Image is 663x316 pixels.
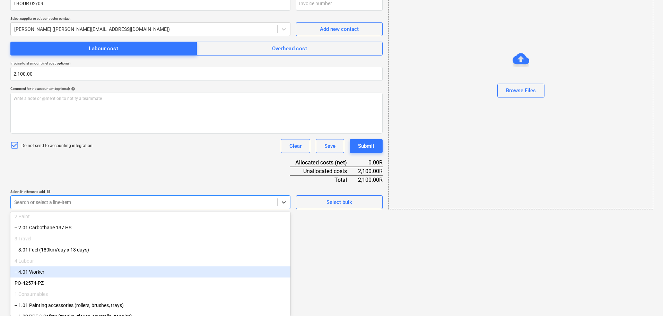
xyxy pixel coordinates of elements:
div: Select bulk [326,198,352,207]
div: 4 Labour [10,255,290,266]
div: 0.00R [358,159,383,167]
div: 3 Travel [10,233,290,244]
div: Labour cost [89,44,118,53]
div: -- 2.01 Carbothane 137 HS [10,222,290,233]
div: PO-42574-PZ [10,277,290,289]
button: Add new contact [296,22,383,36]
div: 2,100.00R [358,167,383,176]
div: Add new contact [320,25,359,34]
p: Select supplier or subcontractor contact [10,16,290,22]
div: Save [324,142,335,151]
button: Select bulk [296,195,383,209]
span: help [70,87,75,91]
div: Allocated costs (net) [290,159,358,167]
div: Comment for the accountant (optional) [10,86,383,91]
div: Unallocated costs [290,167,358,176]
button: Overhead cost [197,42,383,55]
span: help [45,189,51,194]
button: Clear [281,139,310,153]
p: Invoice total amount (net cost, optional) [10,61,383,67]
div: Total [290,176,358,184]
div: Browse Files [506,86,536,95]
button: Submit [350,139,383,153]
p: Do not send to accounting integration [21,143,93,149]
div: 1 Consumables [10,289,290,300]
div: 2,100.00R [358,176,383,184]
div: Overhead cost [272,44,307,53]
div: 2 Paint [10,211,290,222]
button: Labour cost [10,42,197,55]
div: Clear [289,142,302,151]
div: Submit [358,142,374,151]
div: -- 4.01 Worker [10,266,290,277]
input: Invoice total amount (net cost, optional) [10,67,383,81]
button: Save [316,139,344,153]
div: -- 1.01 Painting accessories (rollers, brushes, trays) [10,300,290,311]
iframe: Chat Widget [628,283,663,316]
div: Select line-items to add [10,189,290,194]
div: -- 3.01 Fuel (180km/day x 13 days) [10,244,290,255]
button: Browse Files [497,84,544,98]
